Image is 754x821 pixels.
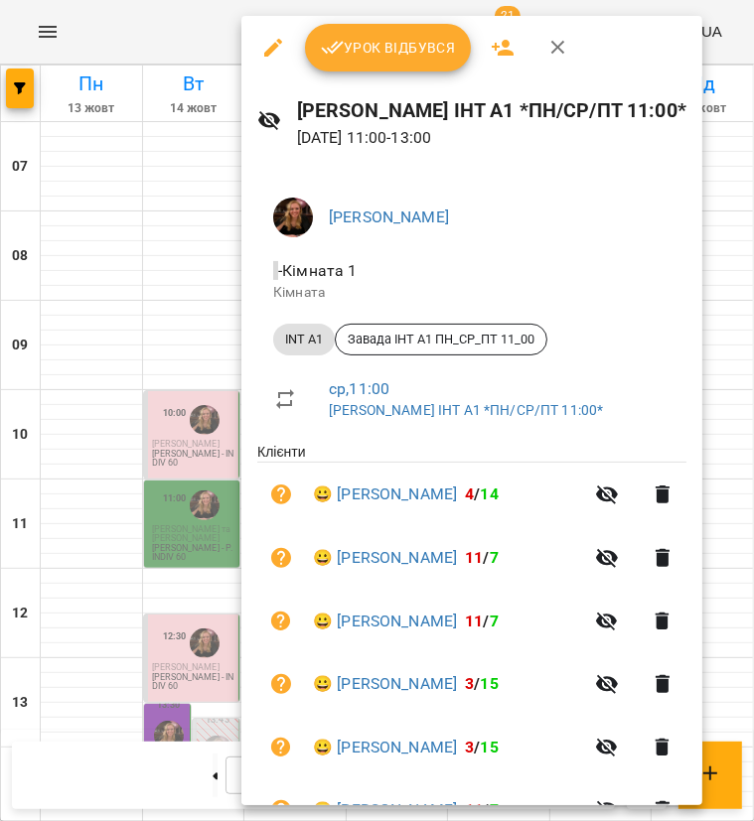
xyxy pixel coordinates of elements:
[490,612,499,630] span: 7
[321,36,456,60] span: Урок відбувся
[273,331,335,348] span: INT A1
[313,736,457,759] a: 😀 [PERSON_NAME]
[313,482,457,506] a: 😀 [PERSON_NAME]
[465,738,499,756] b: /
[465,800,499,819] b: /
[257,534,305,582] button: Візит ще не сплачено. Додати оплату?
[465,548,499,567] b: /
[313,672,457,696] a: 😀 [PERSON_NAME]
[465,548,483,567] span: 11
[465,674,499,693] b: /
[465,484,499,503] b: /
[336,331,546,348] span: Завада ІНТ А1 ПН_СР_ПТ 11_00
[481,674,499,693] span: 15
[329,379,389,398] a: ср , 11:00
[481,484,499,503] span: 14
[273,283,671,303] p: Кімната
[257,660,305,708] button: Візит ще не сплачено. Додати оплату?
[465,612,499,630] b: /
[465,674,474,693] span: 3
[305,24,472,71] button: Урок відбувся
[490,800,499,819] span: 7
[297,126,686,150] p: [DATE] 11:00 - 13:00
[313,546,457,570] a: 😀 [PERSON_NAME]
[257,471,305,518] button: Візит ще не сплачено. Додати оплату?
[490,548,499,567] span: 7
[257,724,305,771] button: Візит ще не сплачено. Додати оплату?
[465,800,483,819] span: 11
[465,738,474,756] span: 3
[481,738,499,756] span: 15
[273,261,362,280] span: - Кімната 1
[313,610,457,633] a: 😀 [PERSON_NAME]
[465,612,483,630] span: 11
[297,95,686,126] h6: [PERSON_NAME] ІНТ А1 *ПН/СР/ПТ 11:00*
[329,207,449,226] a: [PERSON_NAME]
[273,198,313,237] img: 019b2ef03b19e642901f9fba5a5c5a68.jpg
[465,484,474,503] span: 4
[257,598,305,645] button: Візит ще не сплачено. Додати оплату?
[335,324,547,355] div: Завада ІНТ А1 ПН_СР_ПТ 11_00
[329,402,603,418] a: [PERSON_NAME] ІНТ А1 *ПН/СР/ПТ 11:00*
